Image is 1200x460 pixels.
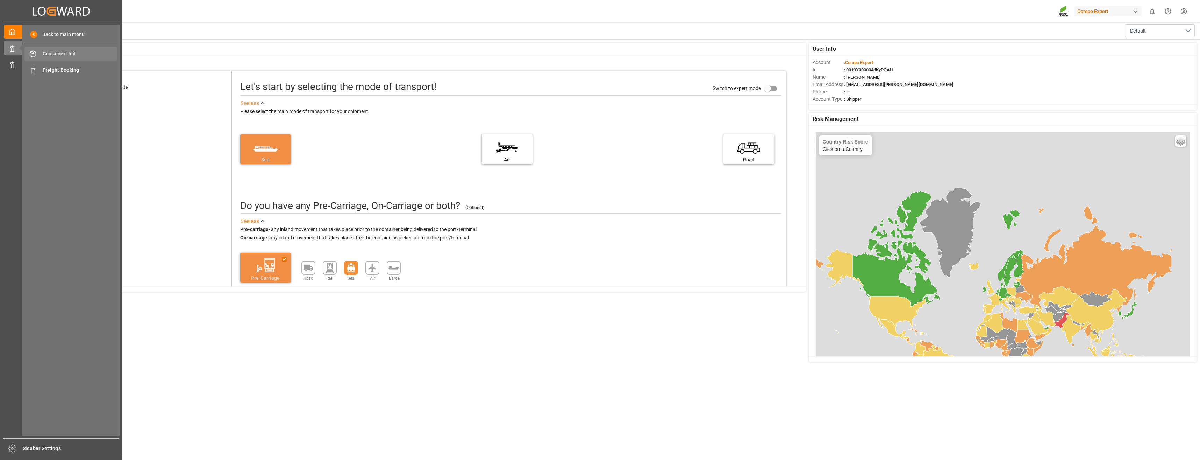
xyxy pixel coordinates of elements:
[465,204,484,211] div: (Optional)
[1175,135,1186,147] a: Layers
[1144,4,1160,19] button: show 0 new notifications
[389,275,400,281] span: Barge
[244,274,287,282] div: Pre-Carriage
[1125,24,1195,37] button: open menu
[813,81,844,88] span: Email Address
[24,47,117,61] a: Container Unit
[844,67,893,72] span: : 0019Y000004dKyPQAU
[4,57,119,71] a: Customer View
[37,31,85,38] span: Back to main menu
[727,156,771,163] div: Road
[813,88,844,96] span: Phone
[240,217,259,225] div: See less
[370,275,375,281] span: Air
[485,156,529,163] div: Air
[282,256,287,263] input: Pre-Carriage
[1130,27,1146,35] span: Default
[303,275,313,281] span: Road
[844,97,862,102] span: : Shipper
[844,89,850,95] span: : —
[326,275,333,281] span: Rail
[823,139,868,152] div: Click on a Country
[24,63,117,77] a: Freight Booking
[1074,6,1142,16] div: Compo Expert
[845,60,873,65] span: Compo Expert
[240,226,269,232] strong: Pre-carriage
[4,25,119,39] a: My Cockpit
[823,139,868,145] h4: Country Risk Score
[813,66,844,74] span: Id
[43,50,118,57] span: Container Unit
[240,225,781,242] div: - any inland movement that takes place prior to the container being delivered to the port/termina...
[813,45,836,53] span: User Info
[240,99,259,107] div: See less
[240,198,460,213] div: Do you have any Pre-Carriage, On-Carriage or both? (optional)
[240,107,781,116] div: Please select the main mode of transport for your shipment.
[813,96,844,103] span: Account Type
[240,235,267,241] strong: On-carriage
[74,83,128,91] div: Select transport mode
[813,59,844,66] span: Account
[1160,4,1176,19] button: Help Center
[844,60,873,65] span: :
[1074,5,1144,18] button: Compo Expert
[844,75,881,80] span: : [PERSON_NAME]
[1058,5,1070,18] img: Screenshot%202023-09-29%20at%2010.02.21.png_1712312052.png
[43,67,118,74] span: Freight Booking
[713,85,761,91] span: Switch to expert mode
[244,156,287,163] div: Sea
[240,79,436,94] div: Let's start by selecting the mode of transport!
[23,445,120,452] span: Sidebar Settings
[844,82,953,87] span: : [EMAIL_ADDRESS][PERSON_NAME][DOMAIN_NAME]
[813,115,858,123] span: Risk Management
[813,74,844,81] span: Name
